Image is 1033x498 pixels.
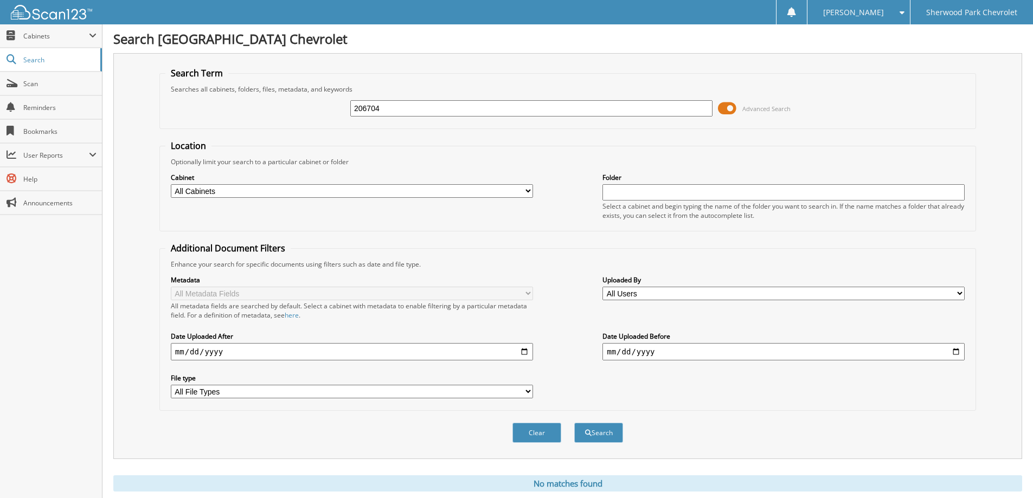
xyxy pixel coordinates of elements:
[23,127,97,136] span: Bookmarks
[602,202,965,220] div: Select a cabinet and begin typing the name of the folder you want to search in. If the name match...
[602,332,965,341] label: Date Uploaded Before
[926,9,1017,16] span: Sherwood Park Chevrolet
[171,173,533,182] label: Cabinet
[113,30,1022,48] h1: Search [GEOGRAPHIC_DATA] Chevrolet
[23,174,97,184] span: Help
[171,332,533,341] label: Date Uploaded After
[171,343,533,360] input: start
[23,55,95,64] span: Search
[602,173,965,182] label: Folder
[165,260,970,269] div: Enhance your search for specific documents using filters such as date and file type.
[512,423,561,443] button: Clear
[171,373,533,383] label: File type
[23,79,97,88] span: Scan
[11,5,92,20] img: scan123-logo-white.svg
[113,475,1022,491] div: No matches found
[171,301,533,320] div: All metadata fields are searched by default. Select a cabinet with metadata to enable filtering b...
[165,157,970,166] div: Optionally limit your search to a particular cabinet or folder
[23,103,97,112] span: Reminders
[742,105,791,113] span: Advanced Search
[285,311,299,320] a: here
[165,140,211,152] legend: Location
[823,9,884,16] span: [PERSON_NAME]
[165,242,291,254] legend: Additional Document Filters
[574,423,623,443] button: Search
[165,85,970,94] div: Searches all cabinets, folders, files, metadata, and keywords
[602,343,965,360] input: end
[602,275,965,284] label: Uploaded By
[165,67,228,79] legend: Search Term
[23,151,89,160] span: User Reports
[23,198,97,208] span: Announcements
[23,31,89,41] span: Cabinets
[171,275,533,284] label: Metadata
